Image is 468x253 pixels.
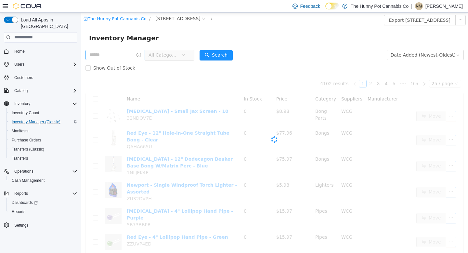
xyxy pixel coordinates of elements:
[12,87,77,95] span: Catalog
[12,74,36,82] a: Customers
[374,2,384,13] button: icon: ellipsis
[9,109,42,117] a: Inventory Count
[1,86,80,95] button: Catalog
[12,60,27,68] button: Users
[9,118,77,126] span: Inventory Manager (Classic)
[1,220,80,230] button: Settings
[6,136,80,145] button: Purchase Orders
[9,208,28,216] a: Reports
[1,99,80,108] button: Inventory
[6,176,80,185] button: Cash Management
[1,189,80,198] button: Reports
[12,190,77,197] span: Reports
[14,223,28,228] span: Settings
[121,4,124,8] i: icon: close-circle
[6,198,80,207] a: Dashboards
[12,156,28,161] span: Transfers
[12,119,60,125] span: Inventory Manager (Classic)
[14,101,30,106] span: Inventory
[12,87,30,95] button: Catalog
[1,60,80,69] button: Users
[12,100,77,108] span: Inventory
[325,3,339,9] input: Dark Mode
[68,4,69,8] span: /
[12,138,41,143] span: Purchase Orders
[100,40,104,45] i: icon: down
[9,154,77,162] span: Transfers
[18,17,77,30] span: Load All Apps in [GEOGRAPHIC_DATA]
[416,2,422,10] span: NM
[14,191,28,196] span: Reports
[303,2,374,13] button: Export [STREET_ADDRESS]
[12,221,77,229] span: Settings
[415,2,423,10] div: Nakisha Mckinley
[9,199,40,206] a: Dashboards
[12,110,39,115] span: Inventory Count
[67,39,97,46] span: All Categories
[12,47,27,55] a: Home
[13,3,42,9] img: Cova
[14,49,25,54] span: Home
[9,136,77,144] span: Purchase Orders
[6,108,80,117] button: Inventory Count
[130,4,131,8] span: /
[118,37,151,48] button: icon: searchSearch
[12,128,28,134] span: Manifests
[12,167,77,175] span: Operations
[411,2,412,10] p: |
[6,126,80,136] button: Manifests
[12,100,33,108] button: Inventory
[6,117,80,126] button: Inventory Manager (Classic)
[8,20,82,31] span: Inventory Manager
[425,2,463,10] p: [PERSON_NAME]
[14,88,28,93] span: Catalog
[9,154,31,162] a: Transfers
[1,73,80,82] button: Customers
[12,167,36,175] button: Operations
[9,177,77,184] span: Cash Management
[12,190,31,197] button: Reports
[300,3,320,9] span: Feedback
[12,221,31,229] a: Settings
[74,2,119,9] span: 198 Queen St
[2,4,6,8] i: icon: shop
[9,127,77,135] span: Manifests
[9,127,31,135] a: Manifests
[6,154,80,163] button: Transfers
[12,60,77,68] span: Users
[9,136,44,144] a: Purchase Orders
[9,177,47,184] a: Cash Management
[55,40,60,45] i: icon: info-circle
[6,207,80,216] button: Reports
[12,147,44,152] span: Transfers (Classic)
[1,47,80,56] button: Home
[1,167,80,176] button: Operations
[9,118,63,126] a: Inventory Manager (Classic)
[12,178,45,183] span: Cash Management
[14,62,24,67] span: Users
[14,75,33,80] span: Customers
[12,209,25,214] span: Reports
[9,145,77,153] span: Transfers (Classic)
[12,47,77,55] span: Home
[12,73,77,82] span: Customers
[14,169,33,174] span: Operations
[9,109,77,117] span: Inventory Count
[6,145,80,154] button: Transfers (Classic)
[9,145,47,153] a: Transfers (Classic)
[309,37,374,47] div: Date Added (Newest-Oldest)
[351,2,409,10] p: The Hunny Pot Cannabis Co
[4,44,77,247] nav: Complex example
[9,199,77,206] span: Dashboards
[9,53,57,58] span: Show Out of Stock
[9,208,77,216] span: Reports
[2,4,65,8] a: icon: shopThe Hunny Pot Cannabis Co
[375,40,379,45] i: icon: down
[12,200,38,205] span: Dashboards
